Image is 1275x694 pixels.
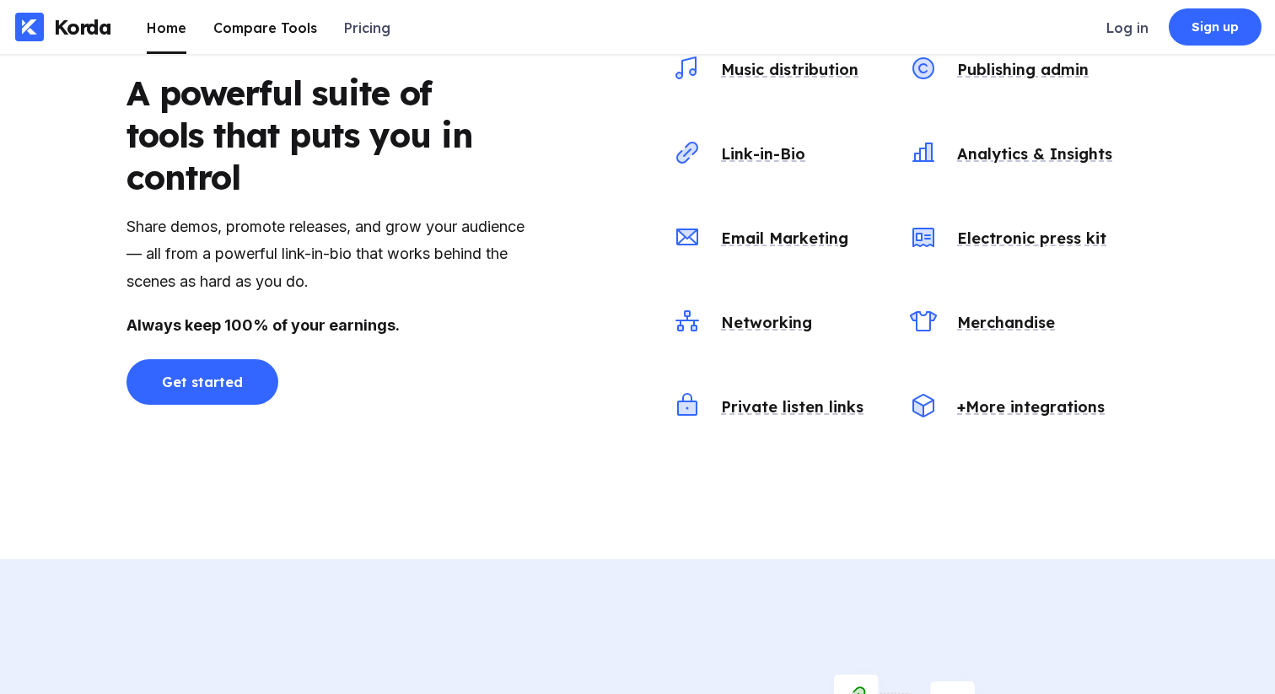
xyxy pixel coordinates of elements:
div: Music distribution [714,60,858,79]
div: A powerful suite of tools that puts you in control [126,72,498,198]
div: Analytics & Insights [950,144,1112,164]
div: Publishing admin [950,60,1089,79]
div: Networking [714,313,812,332]
a: Sign up [1169,8,1262,46]
div: Link-in-Bio [714,144,805,164]
div: Share demos, promote releases, and grow your audience — all from a powerful link-in-bio that work... [126,213,531,295]
div: Home [147,19,186,36]
div: Merchandise [950,313,1055,332]
div: Korda [54,14,111,40]
div: Pricing [344,19,390,36]
div: Private listen links [714,397,863,417]
div: +More integrations [950,397,1105,417]
div: Electronic press kit [950,229,1106,248]
div: Always keep 100% of your earnings. [126,312,531,339]
button: Get started [126,359,278,405]
a: Get started [126,364,278,378]
div: Sign up [1192,19,1240,35]
div: Email Marketing [714,229,848,248]
div: Get started [162,374,242,390]
div: Compare Tools [213,19,317,36]
div: Log in [1106,19,1149,36]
